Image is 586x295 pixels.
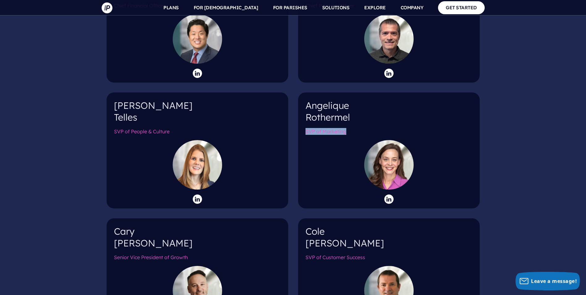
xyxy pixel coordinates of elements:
[114,226,281,254] h4: Cary [PERSON_NAME]
[114,128,281,140] h6: SVP of People & Culture
[306,226,472,254] h4: Cole [PERSON_NAME]
[306,100,472,128] h4: Angelique Rothermel
[306,128,472,140] h6: SVP of Marketing
[306,254,472,266] h6: SVP of Customer Success
[438,1,485,14] a: GET STARTED
[114,254,281,266] h6: Senior Vice President of Growth
[114,100,281,128] h4: [PERSON_NAME] Telles
[516,272,580,290] button: Leave a message!
[531,278,577,284] span: Leave a message!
